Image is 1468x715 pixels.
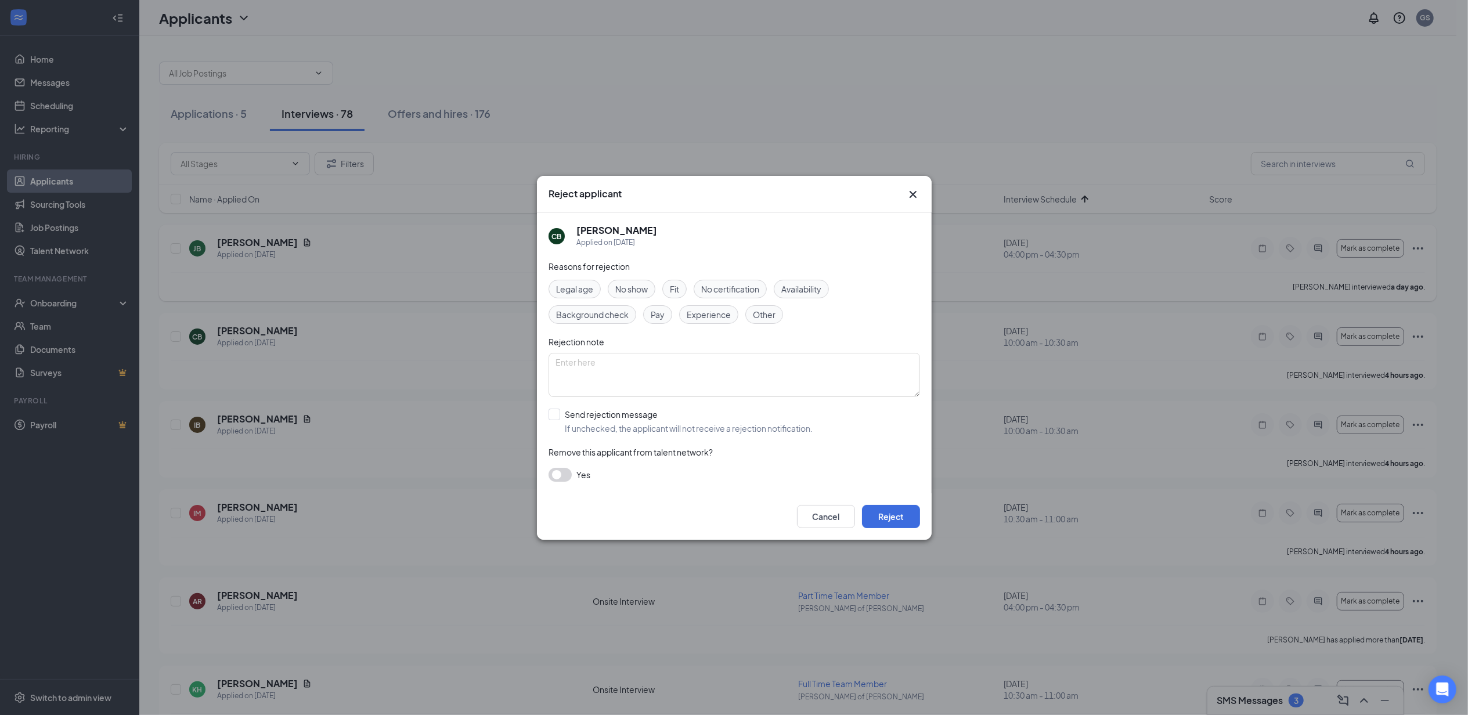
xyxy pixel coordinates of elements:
h3: Reject applicant [549,187,622,200]
span: No show [615,283,648,295]
span: Other [753,308,776,321]
span: Reasons for rejection [549,261,630,272]
span: Pay [651,308,665,321]
button: Cancel [797,505,855,528]
div: CB [551,231,561,241]
span: Fit [670,283,679,295]
span: Background check [556,308,629,321]
div: Applied on [DATE] [576,237,657,248]
div: Open Intercom Messenger [1429,676,1456,703]
span: Experience [687,308,731,321]
button: Reject [862,505,920,528]
span: No certification [701,283,759,295]
svg: Cross [906,187,920,201]
span: Yes [576,468,590,482]
span: Availability [781,283,821,295]
span: Rejection note [549,337,604,347]
button: Close [906,187,920,201]
span: Remove this applicant from talent network? [549,447,713,457]
h5: [PERSON_NAME] [576,224,657,237]
span: Legal age [556,283,593,295]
